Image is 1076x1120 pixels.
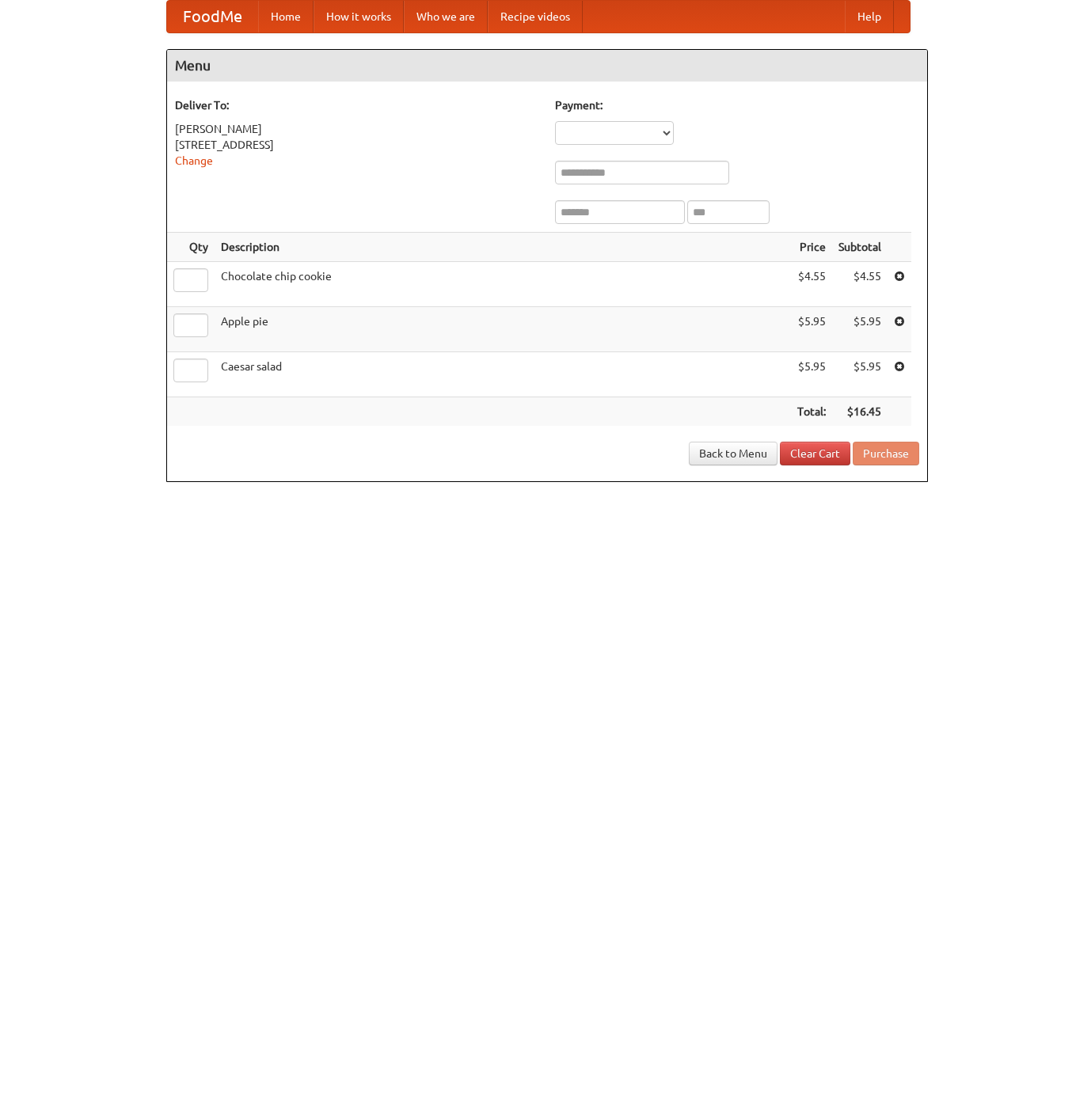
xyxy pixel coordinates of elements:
[791,262,832,307] td: $4.55
[832,233,888,262] th: Subtotal
[215,307,791,352] td: Apple pie
[845,1,894,32] a: Help
[791,233,832,262] th: Price
[555,97,919,113] h5: Payment:
[791,352,832,397] td: $5.95
[791,307,832,352] td: $5.95
[215,352,791,397] td: Caesar salad
[258,1,314,32] a: Home
[167,1,258,32] a: FoodMe
[175,121,539,137] div: [PERSON_NAME]
[832,307,888,352] td: $5.95
[689,442,778,465] a: Back to Menu
[832,352,888,397] td: $5.95
[832,262,888,307] td: $4.55
[832,397,888,427] th: $16.45
[215,262,791,307] td: Chocolate chip cookie
[780,442,850,465] a: Clear Cart
[175,154,213,167] a: Change
[215,233,791,262] th: Description
[314,1,404,32] a: How it works
[404,1,488,32] a: Who we are
[488,1,583,32] a: Recipe videos
[167,50,927,82] h4: Menu
[175,97,539,113] h5: Deliver To:
[791,397,832,427] th: Total:
[853,442,919,465] button: Purchase
[167,233,215,262] th: Qty
[175,137,539,153] div: [STREET_ADDRESS]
